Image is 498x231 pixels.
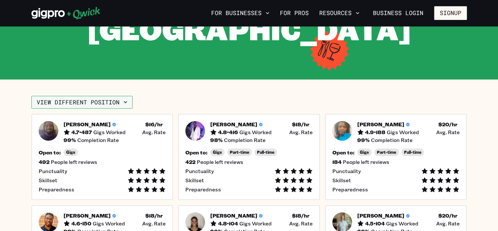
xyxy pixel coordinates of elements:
[377,150,396,155] span: Part-time
[185,168,214,174] span: Punctuality
[434,6,467,20] button: Signup
[365,129,385,135] h5: 4.9 • 188
[39,168,67,174] span: Punctuality
[210,137,223,143] h5: 98 %
[185,177,204,184] span: Skillset
[197,159,243,165] span: People left reviews
[39,177,57,184] span: Skillset
[325,114,467,200] button: Pro headshot[PERSON_NAME]4.9•188Gigs Worked$20/hr Avg. Rate99%Completion RateOpen to:GigsPart-tim...
[357,137,370,143] h5: 99 %
[332,159,341,165] h5: 184
[332,186,368,193] span: Preparedness
[145,121,163,128] h5: $ 16 /hr
[145,212,163,219] h5: $ 18 /hr
[224,137,266,143] span: Completion Rate
[317,8,362,19] button: Resources
[332,121,352,141] img: Pro headshot
[292,121,309,128] h5: $ 18 /hr
[257,150,274,155] span: Full-time
[436,129,459,135] span: Avg. Rate
[218,129,238,135] h5: 4.8 • 416
[360,150,369,155] span: Gigs
[438,121,457,128] h5: $ 20 /hr
[39,121,58,141] img: Pro headshot
[185,121,205,141] img: Pro headshot
[39,149,61,156] h5: Open to:
[64,137,76,143] h5: 99 %
[404,150,421,155] span: Full-time
[31,96,133,109] button: View different position
[185,186,221,193] span: Preparedness
[438,212,457,219] h5: $ 20 /hr
[71,129,92,135] h5: 4.7 • 487
[239,220,272,227] span: Gigs Worked
[371,137,413,143] span: Completion Rate
[71,220,91,227] h5: 4.6 • 150
[357,212,404,219] h5: [PERSON_NAME]
[210,212,257,219] h5: [PERSON_NAME]
[210,121,257,128] h5: [PERSON_NAME]
[292,212,309,219] h5: $ 18 /hr
[277,8,311,19] a: For Pros
[239,129,272,135] span: Gigs Worked
[332,177,351,184] span: Skillset
[39,186,74,193] span: Preparedness
[31,114,173,200] button: Pro headshot[PERSON_NAME]4.7•487Gigs Worked$16/hr Avg. Rate99%Completion RateOpen to:Gigs492Peopl...
[365,220,385,227] h5: 4.5 • 104
[142,220,166,227] span: Avg. Rate
[387,129,419,135] span: Gigs Worked
[209,8,272,19] button: For Businesses
[77,137,119,143] span: Completion Rate
[289,220,313,227] span: Avg. Rate
[39,159,49,165] h5: 492
[178,114,320,200] button: Pro headshot[PERSON_NAME]4.8•416Gigs Worked$18/hr Avg. Rate98%Completion RateOpen to:GigsPart-tim...
[218,220,238,227] h5: 4.8 • 104
[436,220,459,227] span: Avg. Rate
[332,168,361,174] span: Punctuality
[367,6,429,20] a: Business Login
[64,212,111,219] h5: [PERSON_NAME]
[386,220,418,227] span: Gigs Worked
[51,159,97,165] span: People left reviews
[93,129,126,135] span: Gigs Worked
[142,129,166,135] span: Avg. Rate
[64,121,111,128] h5: [PERSON_NAME]
[343,159,389,165] span: People left reviews
[357,121,404,128] h5: [PERSON_NAME]
[93,220,125,227] span: Gigs Worked
[66,150,75,155] span: Gigs
[213,150,222,155] span: Gigs
[185,149,208,156] h5: Open to:
[289,129,313,135] span: Avg. Rate
[185,159,195,165] h5: 422
[332,149,355,156] h5: Open to:
[230,150,249,155] span: Part-time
